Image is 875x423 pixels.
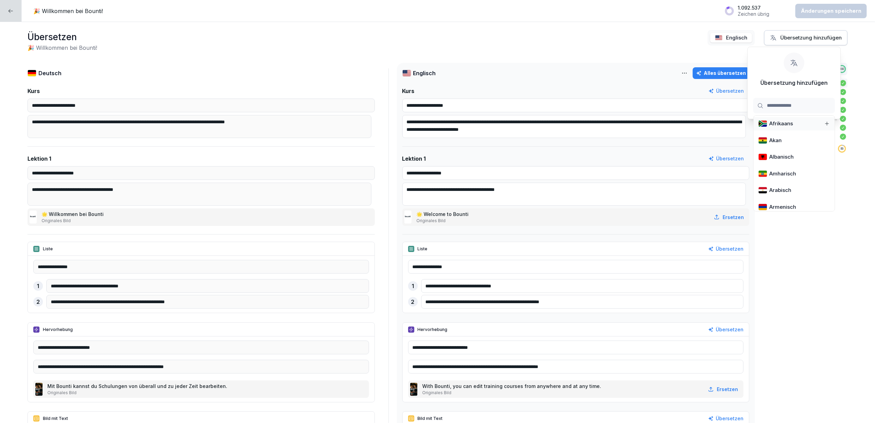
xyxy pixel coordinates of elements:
p: Originales Bild [416,218,470,224]
div: Alles übersetzen [696,69,746,77]
img: syyjgeslmph2x8hsrn9gkr5j.png [404,210,412,224]
p: Hervorhebung [418,327,448,333]
h1: Übersetzen [27,30,97,44]
p: Albanisch [770,153,794,161]
p: 100 [840,67,844,71]
p: Originales Bild [422,390,602,396]
p: 🌟 Welcome to Bounti [416,210,470,218]
img: et.svg [759,170,768,177]
img: am.svg [759,204,768,210]
img: us.svg [715,35,723,41]
p: Ersetzen [717,386,738,393]
p: Liste [43,246,53,252]
p: Mit Bounti kannst du Schulungen von überall und zu jeder Zeit bearbeiten. [47,382,229,390]
p: Liste [418,246,428,252]
button: Übersetzen [709,155,744,162]
button: Übersetzen [708,415,744,422]
div: 1 [408,281,418,291]
p: Deutsch [38,69,61,77]
button: Übersetzen [709,87,744,95]
div: 1 [33,281,43,291]
p: 🌟 Willkommen bei Bounti [42,210,105,218]
p: Akan [770,137,782,145]
p: Lektion 1 [27,155,51,163]
p: 🎉 Willkommen bei Bounti! [33,7,103,15]
div: 2 [33,297,43,307]
img: hq8tngq5dhrcrvh7sl1nfvto.png [35,383,43,396]
p: 89 [841,147,843,151]
button: Übersetzen [708,245,744,253]
img: syyjgeslmph2x8hsrn9gkr5j.png [30,210,37,224]
p: Kurs [27,87,40,95]
p: Hervorhebung [43,327,73,333]
p: Amharisch [770,170,796,178]
p: Englisch [726,34,747,42]
button: Übersetzung hinzufügen [764,30,848,45]
p: Arabisch [770,186,792,194]
p: 1.092.537 [738,5,769,11]
p: Übersetzung hinzufügen [760,79,828,87]
div: Übersetzung hinzufügen [770,34,842,42]
p: Bild mit Text [418,415,443,422]
h2: 🎉 Willkommen bei Bounti! [27,44,97,52]
img: de.svg [27,70,36,77]
p: Englisch [413,69,436,77]
button: Änderungen speichern [795,4,867,18]
img: hq8tngq5dhrcrvh7sl1nfvto.png [410,383,417,396]
div: 2 [408,297,418,307]
p: Zeichen übrig [738,11,769,17]
img: al.svg [759,153,768,160]
p: Kurs [402,87,415,95]
p: Armenisch [770,203,796,211]
p: Originales Bild [47,390,229,396]
img: gh.svg [759,137,768,144]
p: Änderungen speichern [801,7,861,15]
p: Lektion 1 [402,155,426,163]
p: Originales Bild [42,218,105,224]
p: With Bounti, you can edit training courses from anywhere and at any time. [422,382,602,390]
img: za.svg [759,120,768,127]
p: Bild mit Text [43,415,68,422]
button: Alles übersetzen [693,67,749,79]
p: Afrikaans [770,120,793,128]
img: eg.svg [759,187,768,194]
img: us.svg [402,70,411,77]
button: 1.092.537Zeichen übrig [721,2,789,20]
button: Übersetzen [708,326,744,333]
p: Ersetzen [723,214,744,221]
